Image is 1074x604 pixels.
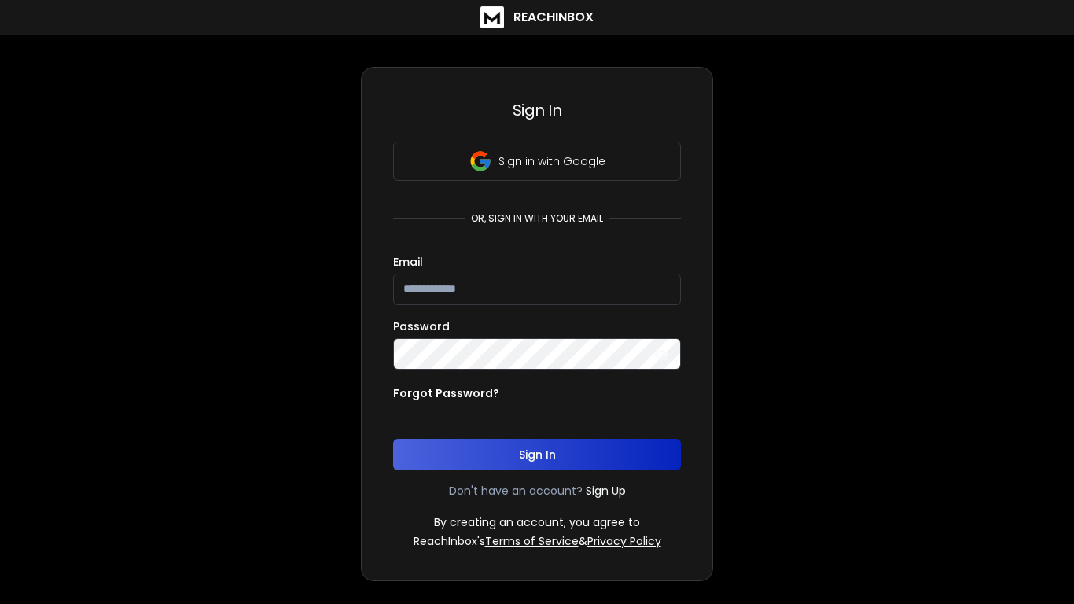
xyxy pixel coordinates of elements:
p: ReachInbox's & [414,533,661,549]
a: Terms of Service [485,533,579,549]
img: logo [480,6,504,28]
h3: Sign In [393,99,681,121]
button: Sign In [393,439,681,470]
label: Password [393,321,450,332]
label: Email [393,256,423,267]
button: Sign in with Google [393,142,681,181]
p: Sign in with Google [498,153,605,169]
a: Sign Up [586,483,626,499]
a: Privacy Policy [587,533,661,549]
p: By creating an account, you agree to [434,514,640,530]
h1: ReachInbox [513,8,594,27]
p: Don't have an account? [449,483,583,499]
p: Forgot Password? [393,385,499,401]
p: or, sign in with your email [465,212,609,225]
a: ReachInbox [480,6,594,28]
